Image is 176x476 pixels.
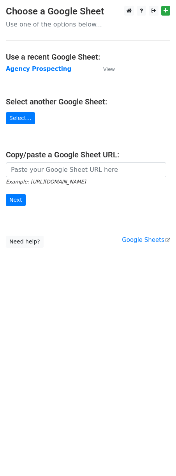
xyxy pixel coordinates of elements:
iframe: Chat Widget [137,439,176,476]
h4: Use a recent Google Sheet: [6,52,170,62]
small: Example: [URL][DOMAIN_NAME] [6,179,86,185]
a: Google Sheets [122,236,170,243]
a: Select... [6,112,35,124]
input: Paste your Google Sheet URL here [6,162,166,177]
h3: Choose a Google Sheet [6,6,170,17]
h4: Select another Google Sheet: [6,97,170,106]
small: View [103,66,115,72]
input: Next [6,194,26,206]
a: Agency Prospecting [6,65,71,72]
a: View [95,65,115,72]
a: Need help? [6,236,44,248]
p: Use one of the options below... [6,20,170,28]
h4: Copy/paste a Google Sheet URL: [6,150,170,159]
